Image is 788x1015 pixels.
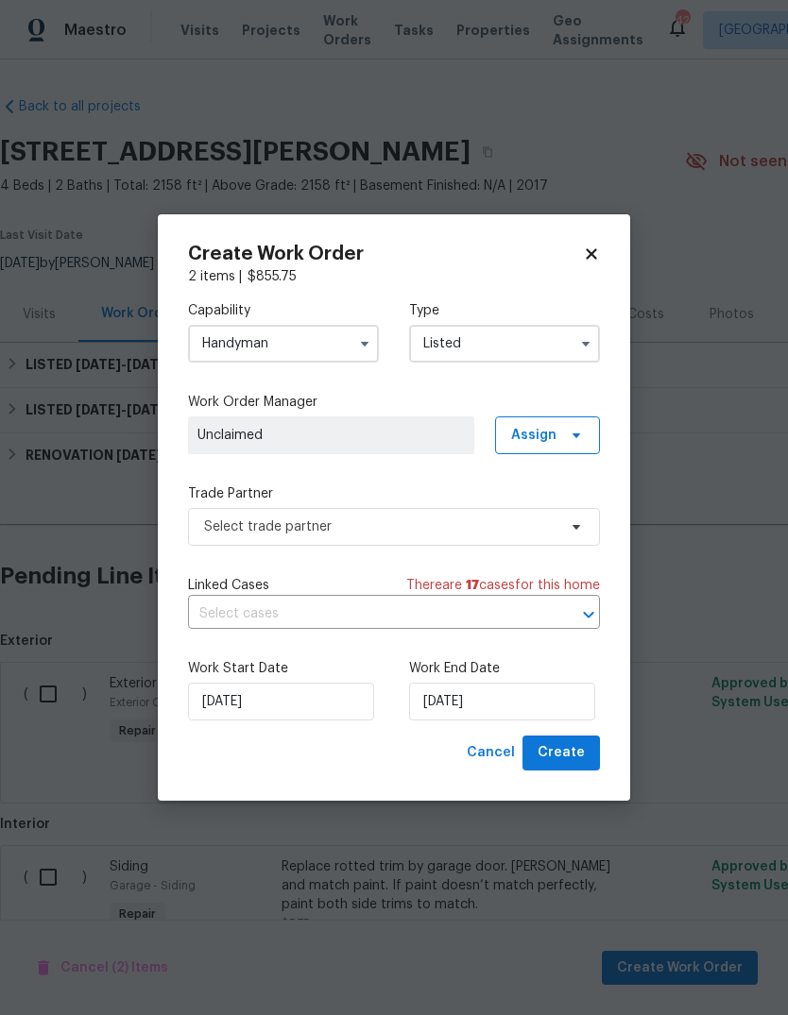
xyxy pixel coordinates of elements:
span: 17 [466,579,479,592]
label: Capability [188,301,379,320]
label: Type [409,301,600,320]
span: Select trade partner [204,517,557,536]
span: Cancel [467,741,515,765]
label: Work End Date [409,659,600,678]
span: Create [538,741,585,765]
h2: Create Work Order [188,245,583,263]
label: Trade Partner [188,484,600,503]
button: Show options [574,332,597,355]
input: Select... [188,325,379,363]
span: Assign [511,426,557,445]
span: $ 855.75 [248,270,297,283]
button: Cancel [459,736,522,770]
label: Work Start Date [188,659,379,678]
input: M/D/YYYY [409,683,595,720]
input: Select... [409,325,600,363]
button: Open [575,601,602,628]
button: Show options [353,332,376,355]
span: Unclaimed [197,426,465,445]
span: Linked Cases [188,576,269,595]
input: Select cases [188,600,547,629]
button: Create [522,736,600,770]
input: M/D/YYYY [188,683,374,720]
label: Work Order Manager [188,393,600,412]
div: 2 items | [188,267,600,286]
span: There are case s for this home [406,576,600,595]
